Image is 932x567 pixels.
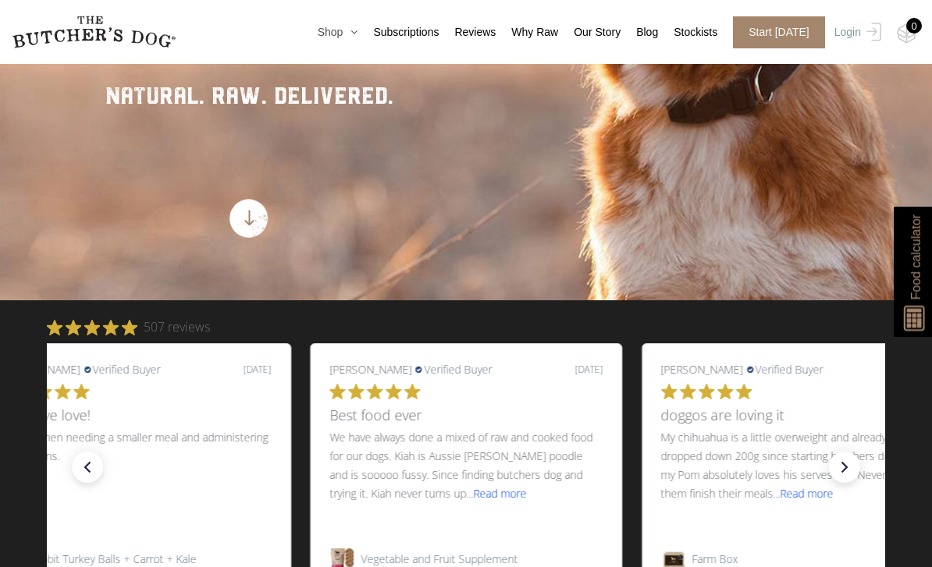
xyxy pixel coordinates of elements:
div: 4.8737674 star rating [47,317,210,337]
a: Stockists [658,24,717,41]
span: Read more [780,486,833,501]
span: Start [DATE] [733,16,825,48]
a: Our Story [558,24,621,41]
span: Verified Buyer [424,363,492,376]
span: Verified Buyer [755,363,823,376]
div: next slide [829,452,860,483]
h3: Best food ever [329,406,603,425]
span: Read more [473,486,526,501]
span: [PERSON_NAME] [329,363,411,376]
div: NATURAL. RAW. DELIVERED. [97,78,401,113]
span: Rabbit Turkey Balls + Carrot + Kale [29,553,196,565]
p: We have always done a mixed of raw and cooked food for our dogs. Kiah is Aussie [PERSON_NAME] poo... [329,428,603,537]
div: 0 [906,18,922,34]
a: Login [831,16,881,48]
div: previous slide [72,452,103,483]
span: 507 reviews [144,317,210,337]
a: Shop [302,24,358,41]
span: [PERSON_NAME] [660,363,742,376]
a: Start [DATE] [717,16,831,48]
span: Vegetable and Fruit Supplement [361,553,518,565]
span: Verified Buyer [92,363,160,376]
a: Blog [621,24,658,41]
div: [DATE] [574,363,603,376]
span: Farm Box [692,553,738,565]
a: Reviews [439,24,496,41]
img: TBD_Cart-Empty.png [897,23,916,44]
a: Subscriptions [358,24,439,41]
div: [DATE] [243,363,271,376]
span: Food calculator [906,214,925,299]
a: Why Raw [496,24,558,41]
